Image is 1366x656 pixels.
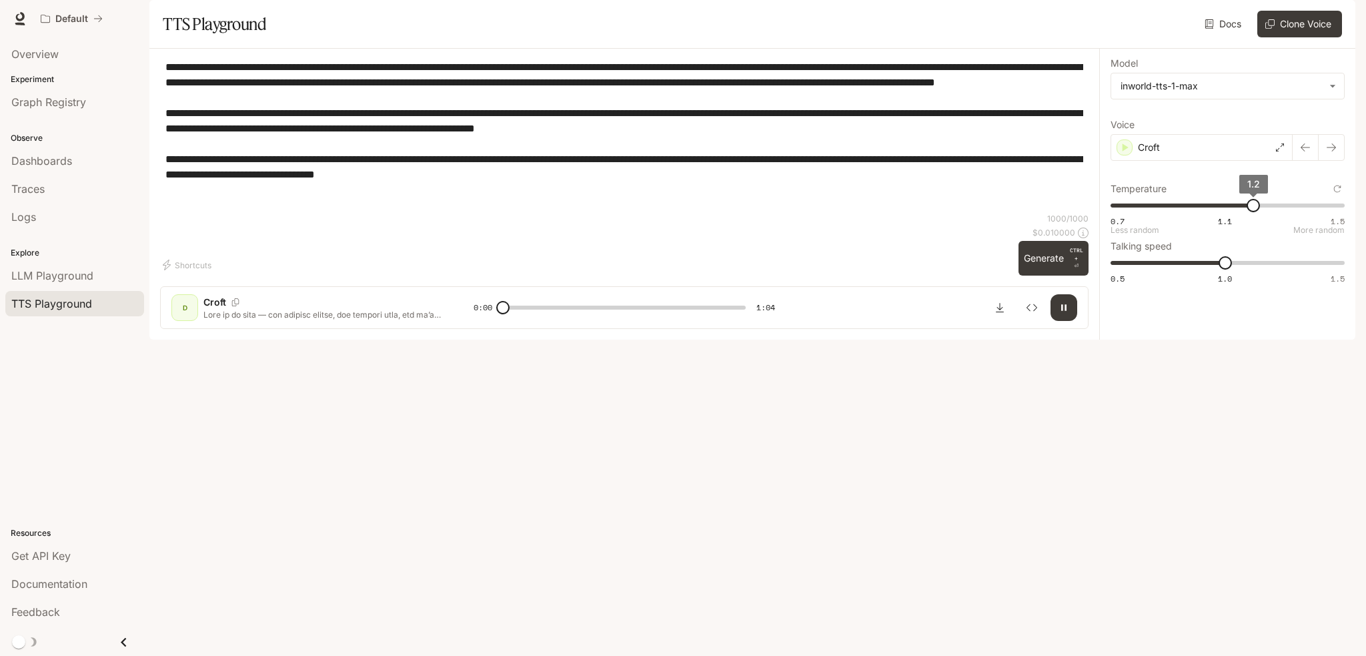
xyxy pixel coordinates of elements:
[1069,246,1083,270] p: ⏎
[55,13,88,25] p: Default
[1138,141,1160,154] p: Croft
[756,301,775,314] span: 1:04
[174,297,195,318] div: D
[1111,216,1125,227] span: 0.7
[1018,294,1045,321] button: Inspect
[163,11,266,37] h1: TTS Playground
[160,254,217,276] button: Shortcuts
[1293,226,1345,234] p: More random
[1111,184,1167,194] p: Temperature
[1111,120,1135,129] p: Voice
[1257,11,1342,37] button: Clone Voice
[35,5,109,32] button: All workspaces
[1247,178,1260,190] span: 1.2
[203,296,226,309] p: Croft
[203,309,442,320] p: Lore ip do sita — con adipisc elitse, doe tempori utla, etd ma’a ENIMAD MIN VEN QUIS NO EX! Ullam...
[1218,273,1232,284] span: 1.0
[1121,79,1323,93] div: inworld-tts-1-max
[1330,182,1345,196] button: Reset to default
[1111,242,1172,251] p: Talking speed
[1331,216,1345,227] span: 1.5
[1331,273,1345,284] span: 1.5
[1111,273,1125,284] span: 0.5
[1111,73,1344,99] div: inworld-tts-1-max
[474,301,492,314] span: 0:00
[1018,241,1089,276] button: GenerateCTRL +⏎
[1202,11,1247,37] a: Docs
[1111,59,1138,68] p: Model
[1111,226,1159,234] p: Less random
[1069,246,1083,262] p: CTRL +
[1218,216,1232,227] span: 1.1
[226,298,245,306] button: Copy Voice ID
[986,294,1013,321] button: Download audio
